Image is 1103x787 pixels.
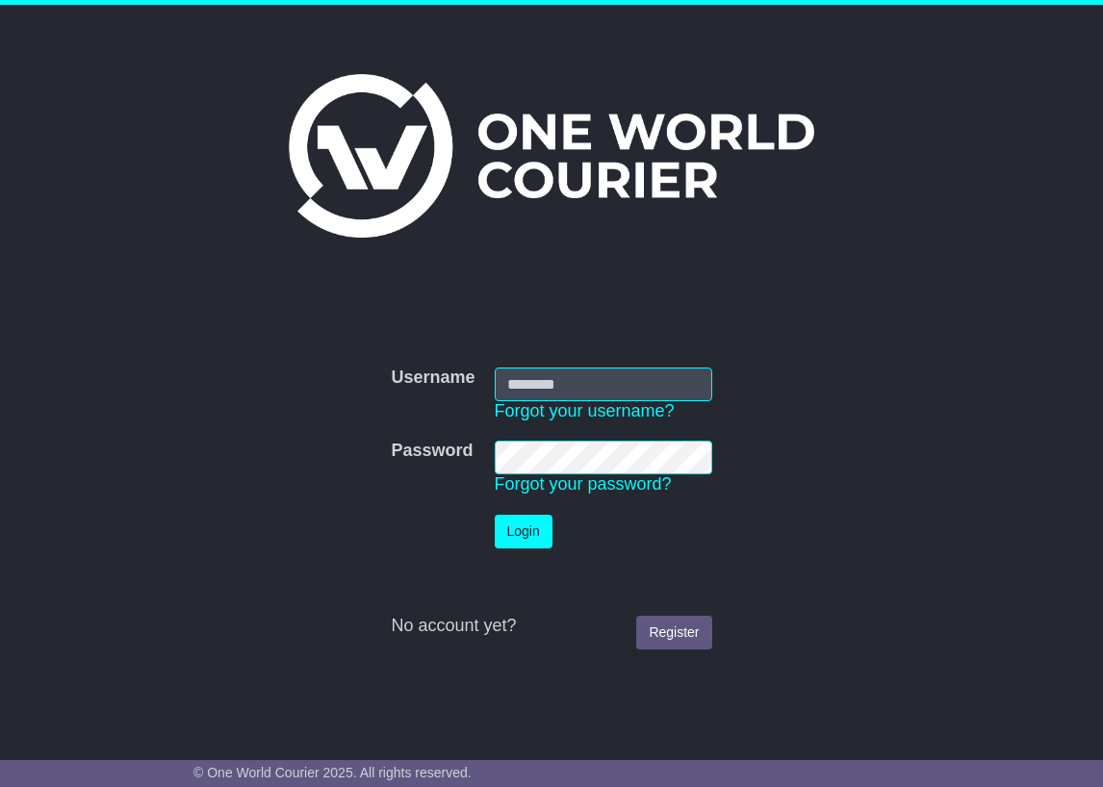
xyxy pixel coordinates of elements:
button: Login [495,515,552,548]
a: Forgot your password? [495,474,672,494]
a: Register [636,616,711,649]
label: Username [391,368,475,389]
label: Password [391,441,473,462]
div: No account yet? [391,616,711,637]
img: One World [289,74,814,238]
span: © One World Courier 2025. All rights reserved. [193,765,472,780]
a: Forgot your username? [495,401,675,420]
